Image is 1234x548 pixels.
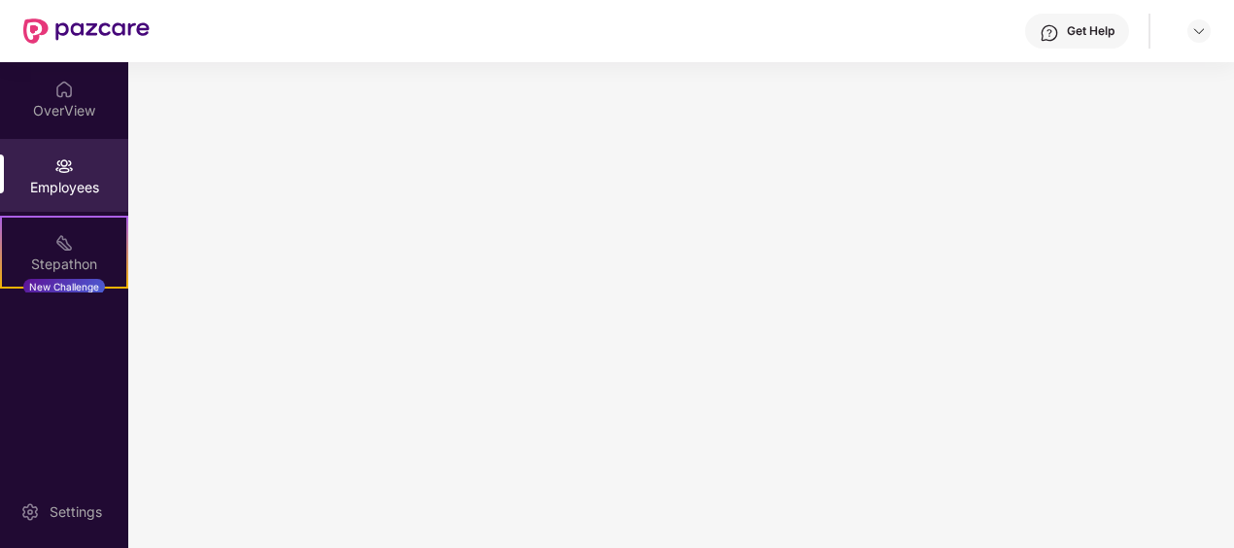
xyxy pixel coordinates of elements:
[54,233,74,253] img: svg+xml;base64,PHN2ZyB4bWxucz0iaHR0cDovL3d3dy53My5vcmcvMjAwMC9zdmciIHdpZHRoPSIyMSIgaGVpZ2h0PSIyMC...
[20,502,40,522] img: svg+xml;base64,PHN2ZyBpZD0iU2V0dGluZy0yMHgyMCIgeG1sbnM9Imh0dHA6Ly93d3cudzMub3JnLzIwMDAvc3ZnIiB3aW...
[23,18,150,44] img: New Pazcare Logo
[54,156,74,176] img: svg+xml;base64,PHN2ZyBpZD0iRW1wbG95ZWVzIiB4bWxucz0iaHR0cDovL3d3dy53My5vcmcvMjAwMC9zdmciIHdpZHRoPS...
[2,255,126,274] div: Stepathon
[1191,23,1207,39] img: svg+xml;base64,PHN2ZyBpZD0iRHJvcGRvd24tMzJ4MzIiIHhtbG5zPSJodHRwOi8vd3d3LnczLm9yZy8yMDAwL3N2ZyIgd2...
[54,80,74,99] img: svg+xml;base64,PHN2ZyBpZD0iSG9tZSIgeG1sbnM9Imh0dHA6Ly93d3cudzMub3JnLzIwMDAvc3ZnIiB3aWR0aD0iMjAiIG...
[1067,23,1114,39] div: Get Help
[44,502,108,522] div: Settings
[23,279,105,294] div: New Challenge
[1040,23,1059,43] img: svg+xml;base64,PHN2ZyBpZD0iSGVscC0zMngzMiIgeG1sbnM9Imh0dHA6Ly93d3cudzMub3JnLzIwMDAvc3ZnIiB3aWR0aD...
